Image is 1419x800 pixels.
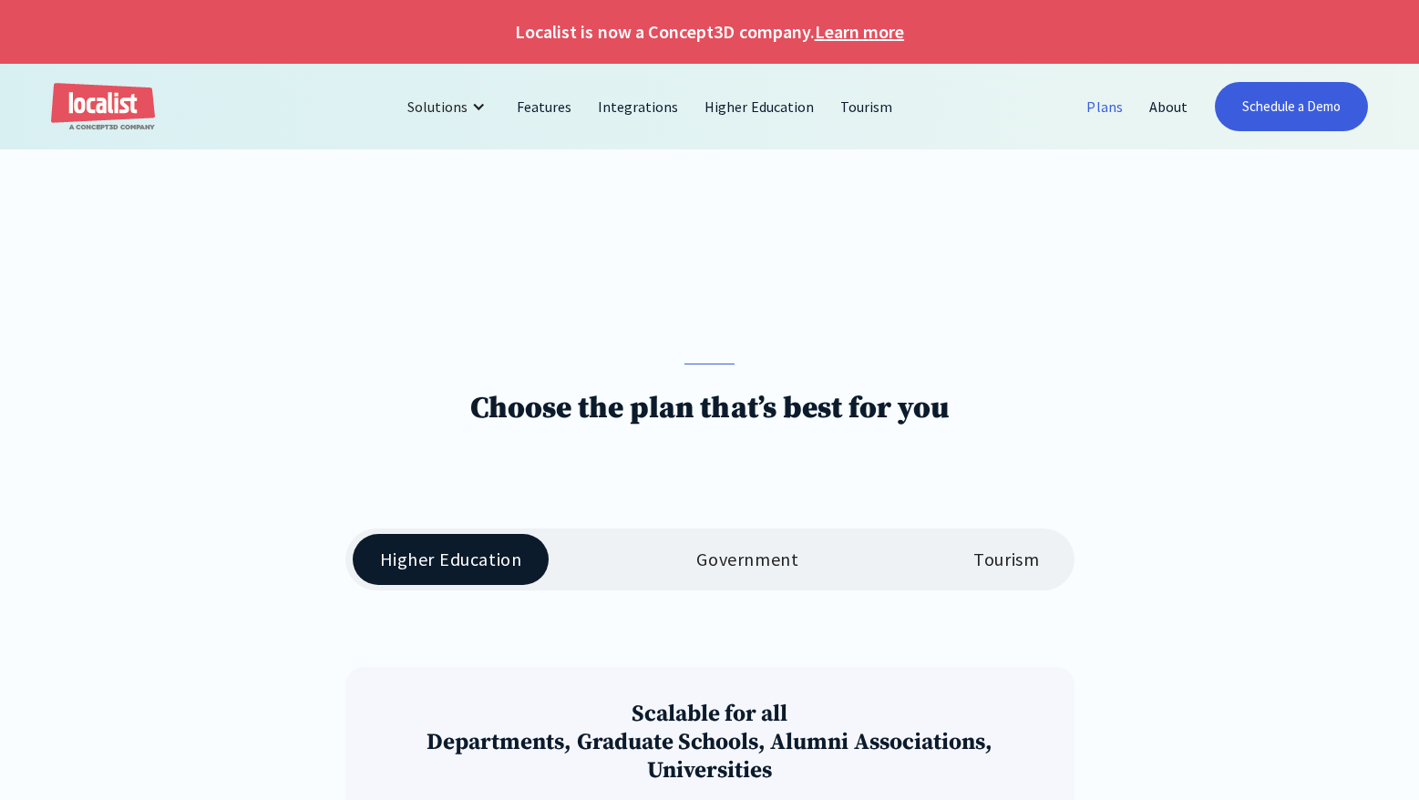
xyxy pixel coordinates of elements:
a: Tourism [828,85,906,128]
a: Features [504,85,585,128]
a: Higher Education [692,85,828,128]
h3: Scalable for all Departments, Graduate Schools, Alumni Associations, Universities [370,700,1048,785]
div: Tourism [973,549,1039,570]
div: Government [696,549,798,570]
div: Solutions [407,96,468,118]
a: About [1136,85,1201,128]
h1: Choose the plan that’s best for you [470,390,950,427]
a: Schedule a Demo [1215,82,1369,131]
div: Solutions [394,85,504,128]
a: Learn more [815,18,904,46]
a: Plans [1074,85,1136,128]
a: Integrations [585,85,692,128]
div: Higher Education [380,549,522,570]
a: home [51,83,155,131]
